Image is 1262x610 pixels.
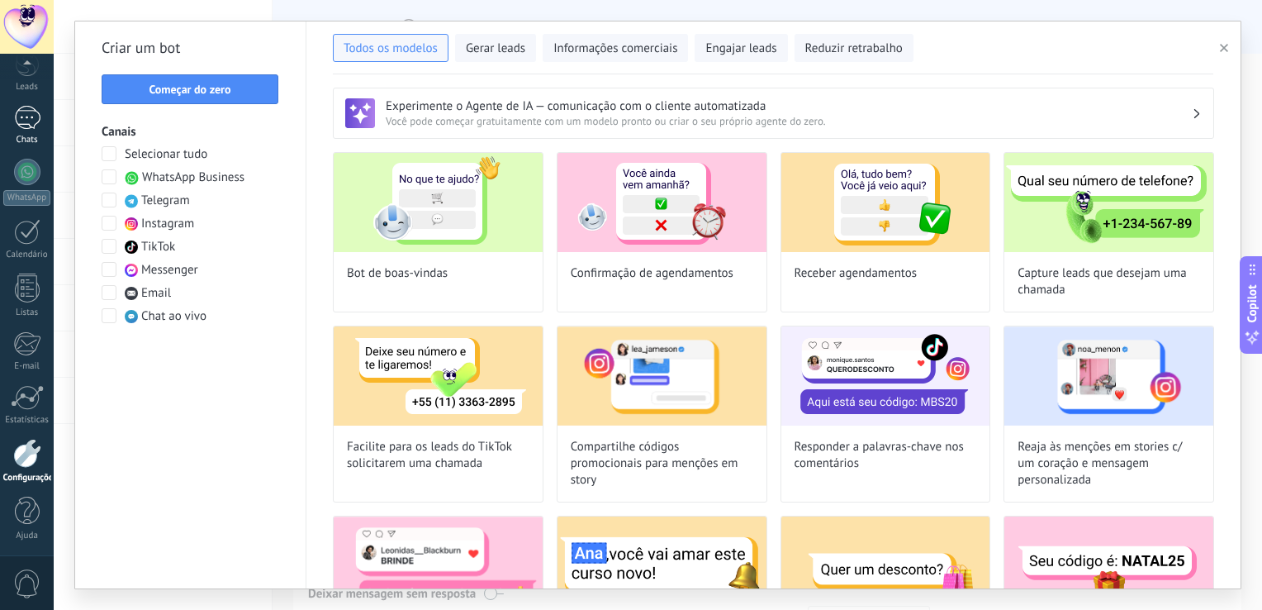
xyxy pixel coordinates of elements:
[334,326,543,426] img: Facilite para os leads do TikTok solicitarem uma chamada
[1018,439,1200,488] span: Reaja às menções em stories c/ um coração e mensagem personalizada
[557,326,766,426] img: Compartilhe códigos promocionais para menções em story
[781,326,990,426] img: Responder a palavras-chave nos comentários
[141,262,198,279] span: Messenger
[571,265,733,282] span: Confirmação de agendamentos
[386,114,1192,128] span: Você pode começar gratuitamente com um modelo pronto ou criar o seu próprio agente do zero.
[795,439,977,472] span: Responder a palavras-chave nos comentários
[3,250,51,260] div: Calendário
[386,98,1192,114] h3: Experimente o Agente de IA — comunicação com o cliente automatizada
[805,41,903,57] span: Reduzir retrabalho
[543,34,688,62] button: Informações comerciais
[344,41,438,57] span: Todos os modelos
[125,146,207,163] span: Selecionar tudo
[141,216,194,232] span: Instagram
[102,124,279,140] h3: Canais
[466,41,525,57] span: Gerar leads
[3,135,51,145] div: Chats
[1018,265,1200,298] span: Capture leads que desejam uma chamada
[102,35,279,61] h2: Criar um bot
[142,169,244,186] span: WhatsApp Business
[141,308,206,325] span: Chat ao vivo
[141,285,171,302] span: Email
[3,415,51,426] div: Estatísticas
[1004,326,1213,426] img: Reaja às menções em stories c/ um coração e mensagem personalizada
[1004,153,1213,252] img: Capture leads que desejam uma chamada
[3,190,50,206] div: WhatsApp
[347,439,529,472] span: Facilite para os leads do TikTok solicitarem uma chamada
[781,153,990,252] img: Receber agendamentos
[334,153,543,252] img: Bot de boas-vindas
[557,153,766,252] img: Confirmação de agendamentos
[347,265,448,282] span: Bot de boas-vindas
[1244,285,1260,323] span: Copilot
[3,307,51,318] div: Listas
[795,34,913,62] button: Reduzir retrabalho
[571,439,753,488] span: Compartilhe códigos promocionais para menções em story
[3,82,51,93] div: Leads
[3,473,51,484] div: Configurações
[141,239,175,255] span: TikTok
[695,34,787,62] button: Engajar leads
[141,193,190,209] span: Telegram
[333,34,448,62] button: Todos os modelos
[3,361,51,372] div: E-mail
[102,74,278,104] button: Começar do zero
[795,265,918,282] span: Receber agendamentos
[149,83,230,95] span: Começar do zero
[553,41,677,57] span: Informações comerciais
[3,531,51,541] div: Ajuda
[705,41,776,57] span: Engajar leads
[455,34,536,62] button: Gerar leads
